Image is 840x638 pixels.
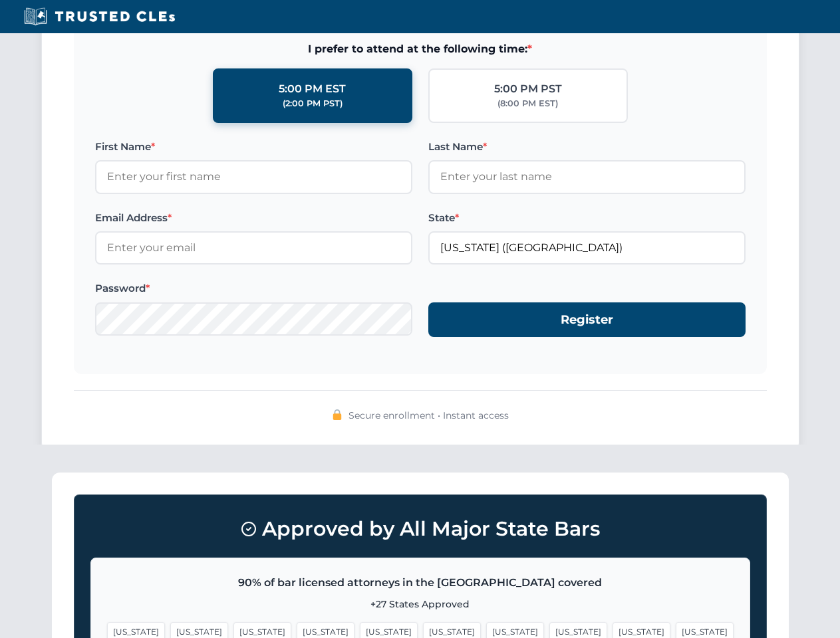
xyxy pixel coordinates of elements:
[95,210,412,226] label: Email Address
[95,231,412,265] input: Enter your email
[90,511,750,547] h3: Approved by All Major State Bars
[20,7,179,27] img: Trusted CLEs
[95,139,412,155] label: First Name
[279,80,346,98] div: 5:00 PM EST
[494,80,562,98] div: 5:00 PM PST
[428,210,746,226] label: State
[349,408,509,423] span: Secure enrollment • Instant access
[95,280,412,296] label: Password
[428,302,746,338] button: Register
[95,41,746,58] span: I prefer to attend at the following time:
[107,597,734,611] p: +27 States Approved
[332,409,343,420] img: 🔒
[95,160,412,193] input: Enter your first name
[428,231,746,265] input: Georgia (GA)
[283,97,343,110] div: (2:00 PM PST)
[107,574,734,591] p: 90% of bar licensed attorneys in the [GEOGRAPHIC_DATA] covered
[428,139,746,155] label: Last Name
[428,160,746,193] input: Enter your last name
[497,97,558,110] div: (8:00 PM EST)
